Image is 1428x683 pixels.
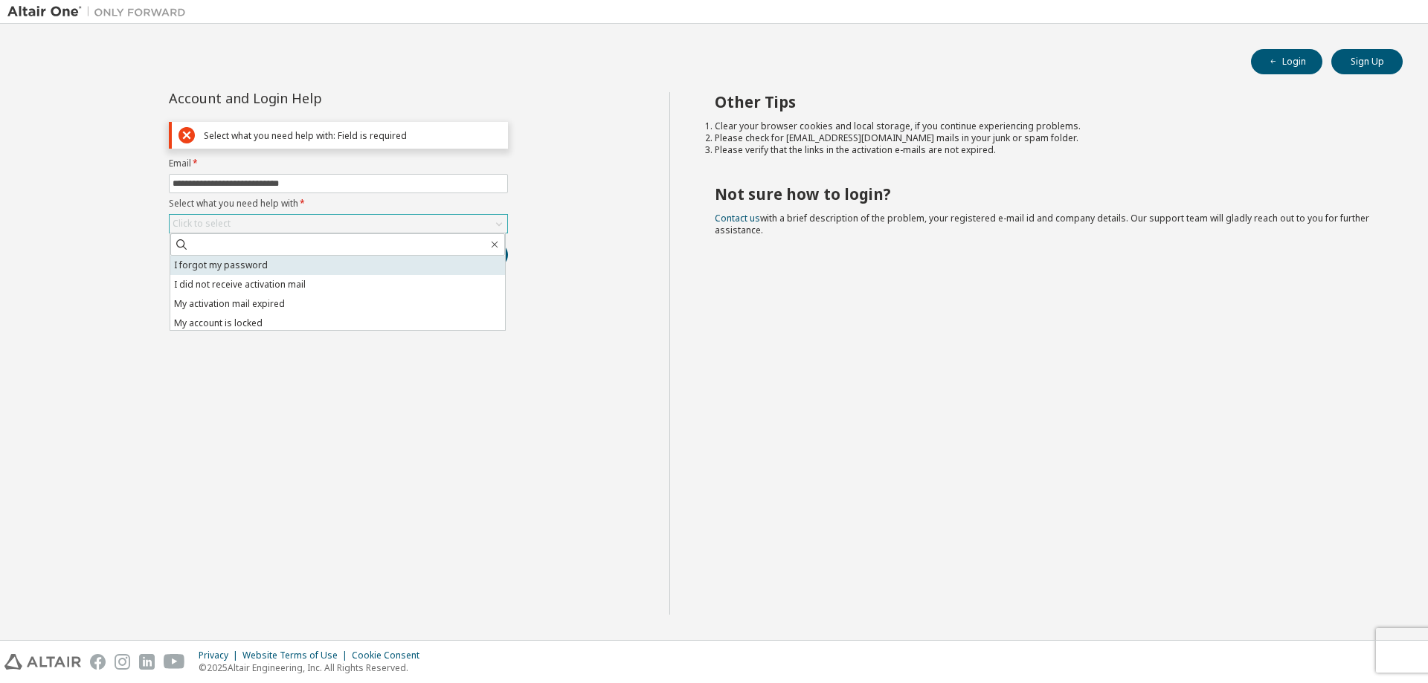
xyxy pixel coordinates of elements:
[242,650,352,661] div: Website Terms of Use
[169,92,440,104] div: Account and Login Help
[139,654,155,670] img: linkedin.svg
[199,661,428,674] p: © 2025 Altair Engineering, Inc. All Rights Reserved.
[173,218,231,230] div: Click to select
[115,654,130,670] img: instagram.svg
[1251,49,1322,74] button: Login
[164,654,185,670] img: youtube.svg
[715,144,1377,156] li: Please verify that the links in the activation e-mails are not expired.
[1331,49,1403,74] button: Sign Up
[169,158,508,169] label: Email
[715,132,1377,144] li: Please check for [EMAIL_ADDRESS][DOMAIN_NAME] mails in your junk or spam folder.
[204,130,501,141] div: Select what you need help with: Field is required
[90,654,106,670] img: facebook.svg
[715,212,1369,236] span: with a brief description of the problem, your registered e-mail id and company details. Our suppo...
[169,198,508,210] label: Select what you need help with
[715,92,1377,111] h2: Other Tips
[352,650,428,661] div: Cookie Consent
[4,654,81,670] img: altair_logo.svg
[170,215,507,233] div: Click to select
[199,650,242,661] div: Privacy
[715,212,760,224] a: Contact us
[7,4,193,19] img: Altair One
[715,120,1377,132] li: Clear your browser cookies and local storage, if you continue experiencing problems.
[715,184,1377,204] h2: Not sure how to login?
[170,256,505,275] li: I forgot my password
